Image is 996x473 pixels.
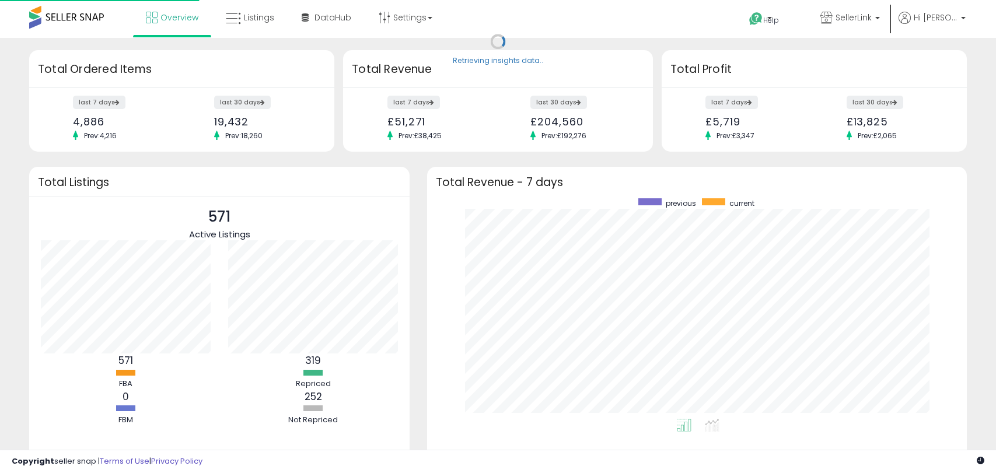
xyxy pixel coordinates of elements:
[244,12,274,23] span: Listings
[151,456,202,467] a: Privacy Policy
[91,415,161,426] div: FBM
[530,96,587,109] label: last 30 days
[852,131,903,141] span: Prev: £2,065
[763,15,779,25] span: Help
[189,206,250,228] p: 571
[38,178,401,187] h3: Total Listings
[536,131,592,141] span: Prev: £192,276
[847,96,903,109] label: last 30 days
[305,390,322,404] b: 252
[836,12,872,23] span: SellerLink
[73,96,125,109] label: last 7 days
[729,198,754,208] span: current
[387,96,440,109] label: last 7 days
[393,131,448,141] span: Prev: £38,425
[711,131,760,141] span: Prev: £3,347
[749,12,763,26] i: Get Help
[847,115,946,128] div: £13,825
[100,456,149,467] a: Terms of Use
[305,353,321,367] b: 319
[740,3,802,38] a: Help
[278,379,348,390] div: Repriced
[278,415,348,426] div: Not Repriced
[38,61,326,78] h3: Total Ordered Items
[387,115,489,128] div: £51,271
[214,115,314,128] div: 19,432
[436,178,958,187] h3: Total Revenue - 7 days
[666,198,696,208] span: previous
[453,56,543,66] div: Retrieving insights data..
[73,115,173,128] div: 4,886
[705,96,758,109] label: last 7 days
[91,379,161,390] div: FBA
[899,12,966,38] a: Hi [PERSON_NAME]
[352,61,644,78] h3: Total Revenue
[219,131,268,141] span: Prev: 18,260
[123,390,129,404] b: 0
[12,456,54,467] strong: Copyright
[670,61,958,78] h3: Total Profit
[314,12,351,23] span: DataHub
[705,115,805,128] div: £5,719
[118,353,133,367] b: 571
[214,96,271,109] label: last 30 days
[530,115,632,128] div: £204,560
[12,456,202,467] div: seller snap | |
[78,131,123,141] span: Prev: 4,216
[914,12,957,23] span: Hi [PERSON_NAME]
[160,12,198,23] span: Overview
[189,228,250,240] span: Active Listings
